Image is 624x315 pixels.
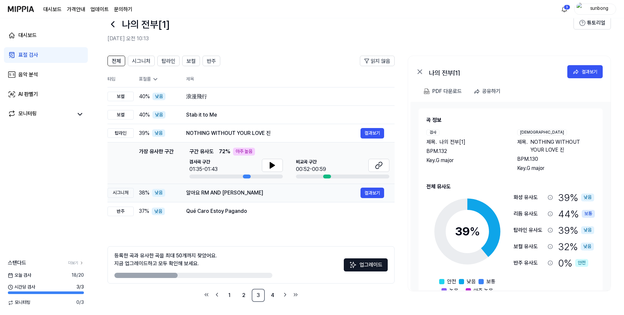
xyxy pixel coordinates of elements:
[449,287,458,295] span: 높음
[424,88,430,94] img: PDF Download
[233,148,255,156] div: 아주 높음
[349,261,357,269] img: Sparkles
[574,16,611,29] button: 튜토리얼
[162,57,175,65] span: 탑라인
[202,290,211,299] a: Go to first page
[139,189,149,197] span: 38 %
[139,207,149,215] span: 37 %
[575,259,588,267] div: 안전
[4,67,88,83] a: 음악 분석
[432,87,462,96] div: PDF 다운로드
[68,260,84,266] a: 더보기
[186,111,384,119] div: Stab it to Me
[107,188,134,198] div: 시그니처
[581,226,594,234] div: 낮음
[189,165,218,173] div: 01:35-01:43
[514,259,545,267] div: 반주 유사도
[344,258,388,271] button: 업그레이드
[574,4,616,15] button: profilesunbong
[223,289,236,302] a: 1
[139,76,176,83] div: 표절률
[107,110,134,120] div: 보컬
[203,56,220,66] button: 반주
[586,5,612,12] div: sunbong
[152,208,165,215] div: 낮음
[107,35,574,43] h2: [DATE] 오전 10:13
[291,290,300,299] a: Go to last page
[582,210,595,218] div: 보통
[426,138,437,146] span: 제목 .
[371,57,390,65] span: 읽지 않음
[455,223,480,240] div: 39
[114,252,217,268] div: 등록한 곡과 유사한 곡을 최대 50개까지 찾았어요. 지금 업그레이드하고 모두 확인해 보세요.
[564,5,570,10] div: 3
[4,86,88,102] a: AI 판별기
[361,188,384,198] button: 결과보기
[152,93,166,101] div: 낮음
[107,92,134,102] div: 보컬
[237,289,250,302] a: 2
[558,223,594,237] div: 39 %
[422,85,463,98] button: PDF 다운로드
[71,272,84,279] span: 18 / 20
[296,165,326,173] div: 00:52-00:59
[530,138,595,154] span: NOTHING WITHOUT YOUR LOVE 진
[581,194,594,201] div: 낮음
[567,65,603,78] a: 결과보기
[558,191,594,204] div: 39 %
[426,129,439,136] div: 검사
[517,138,528,154] span: 제목 .
[517,129,567,136] div: [DEMOGRAPHIC_DATA]
[4,47,88,63] a: 표절 검사
[514,243,545,250] div: 보컬 유사도
[517,164,595,172] div: Key. G major
[43,6,62,13] a: 대시보드
[186,93,384,101] div: 浪漫飛行
[426,116,595,124] h2: 곡 정보
[411,102,611,290] a: 곡 정보검사제목.나의 전부[1]BPM.132Key.G major[DEMOGRAPHIC_DATA]제목.NOTHING WITHOUT YOUR LOVE 진BPM.130Key.G m...
[8,259,26,267] span: 스탠다드
[207,57,216,65] span: 반주
[90,6,109,13] a: 업데이트
[157,56,180,66] button: 탑라인
[344,264,388,270] a: Sparkles업그레이드
[514,226,545,234] div: 탑라인 유사도
[470,224,480,238] span: %
[212,290,222,299] a: Go to previous page
[8,299,30,306] span: 모니터링
[107,128,134,138] div: 탑라인
[559,4,570,14] button: 알림3
[18,90,38,98] div: AI 판별기
[281,290,290,299] a: Go to next page
[558,240,594,253] div: 32 %
[296,159,326,165] span: 비교곡 구간
[67,6,85,13] button: 가격안내
[139,129,149,137] span: 39 %
[128,56,155,66] button: 시그니처
[252,289,265,302] a: 3
[186,71,395,87] th: 제목
[266,289,279,302] a: 4
[514,210,545,218] div: 리듬 유사도
[122,17,170,31] h1: 나의 전부[1]
[18,31,37,39] div: 대시보드
[107,207,134,216] div: 반주
[186,57,196,65] span: 보컬
[114,6,132,13] a: 문의하기
[8,110,73,119] a: 모니터링
[429,68,560,76] div: 나의 전부[1]
[517,155,595,163] div: BPM. 130
[361,128,384,139] button: 결과보기
[360,56,395,66] button: 읽지 않음
[76,299,84,306] span: 0 / 3
[186,189,361,197] div: 알아요 RM AND [PERSON_NAME]
[186,129,361,137] div: NOTHING WITHOUT YOUR LOVE 진
[152,129,165,137] div: 낮음
[189,148,214,156] span: 구간 유사도
[514,194,545,201] div: 화성 유사도
[486,278,496,286] span: 보통
[426,157,504,164] div: Key. G major
[426,183,595,191] h2: 전체 유사도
